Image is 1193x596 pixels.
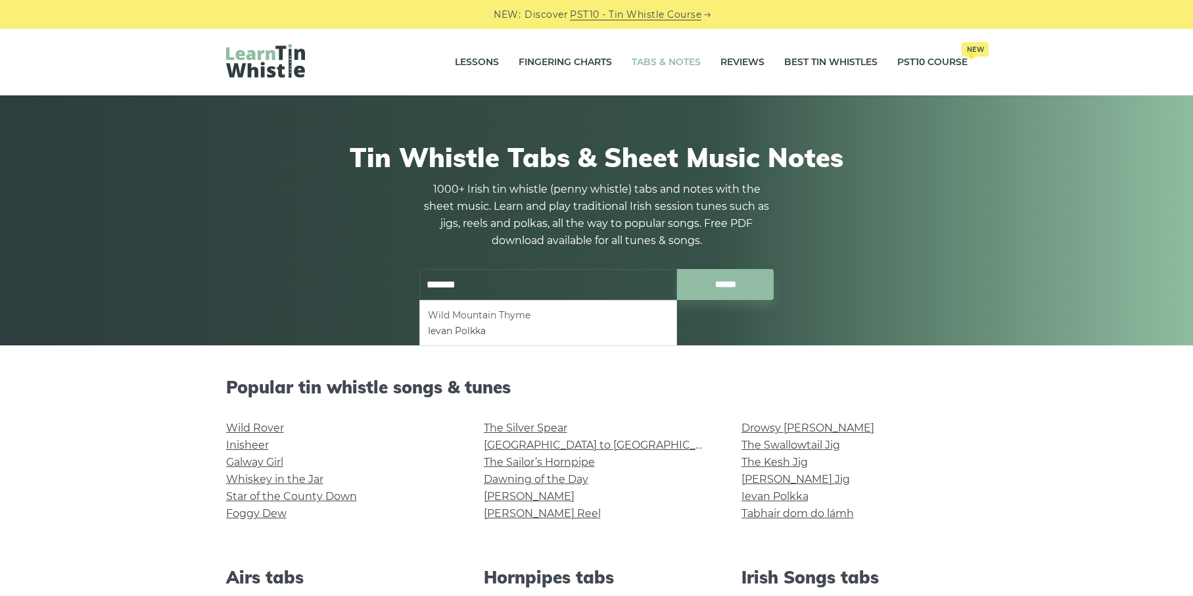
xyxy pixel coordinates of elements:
span: New [962,42,989,57]
a: [PERSON_NAME] Jig [741,473,850,485]
a: Foggy Dew [226,507,287,520]
a: Tabhair dom do lámh [741,507,854,520]
h2: Hornpipes tabs [484,567,710,587]
img: LearnTinWhistle.com [226,44,305,78]
a: Best Tin Whistles [784,46,877,79]
a: Reviews [720,46,764,79]
a: Star of the County Down [226,490,357,503]
a: PST10 CourseNew [897,46,968,79]
a: Whiskey in the Jar [226,473,323,485]
a: Inisheer [226,439,269,451]
a: Fingering Charts [519,46,612,79]
a: The Kesh Jig [741,456,808,468]
a: Dawning of the Day [484,473,588,485]
p: 1000+ Irish tin whistle (penny whistle) tabs and notes with the sheet music. Learn and play tradi... [419,181,774,249]
h2: Popular tin whistle songs & tunes [226,377,968,397]
li: Wild Mountain Thyme [428,307,668,323]
a: The Sailor’s Hornpipe [484,456,595,468]
h2: Irish Songs tabs [741,567,968,587]
a: Galway Girl [226,456,283,468]
a: [GEOGRAPHIC_DATA] to [GEOGRAPHIC_DATA] [484,439,726,451]
a: Lessons [455,46,499,79]
a: [PERSON_NAME] [484,490,574,503]
a: Ievan Polkka [741,490,808,503]
a: The Swallowtail Jig [741,439,840,451]
h1: Tin Whistle Tabs & Sheet Music Notes [226,141,968,173]
a: Tabs & Notes [632,46,701,79]
a: Wild Rover [226,422,284,434]
li: Ievan Polkka [428,323,668,339]
a: The Silver Spear [484,422,567,434]
a: [PERSON_NAME] Reel [484,507,601,520]
a: Drowsy [PERSON_NAME] [741,422,874,434]
h2: Airs tabs [226,567,452,587]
